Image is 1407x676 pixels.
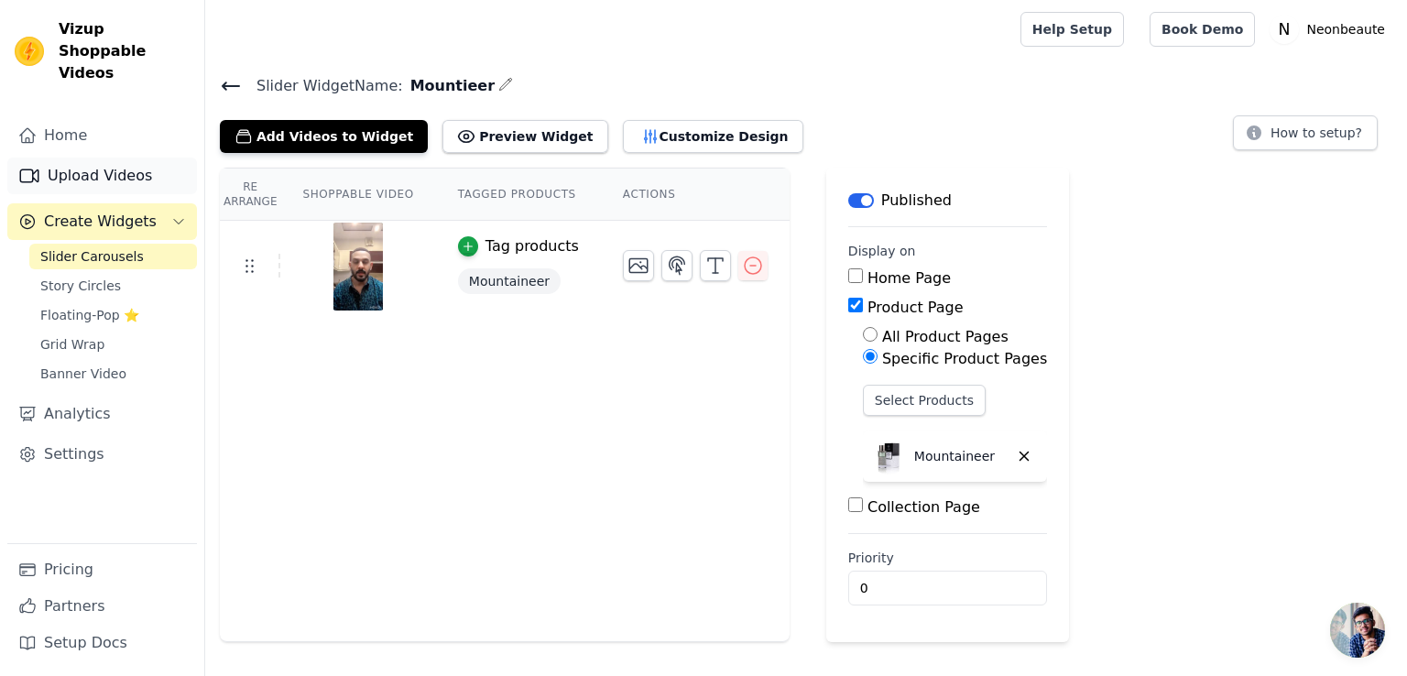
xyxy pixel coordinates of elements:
a: Book Demo [1150,12,1255,47]
a: Partners [7,588,197,625]
th: Re Arrange [220,169,280,221]
th: Actions [601,169,790,221]
span: Vizup Shoppable Videos [59,18,190,84]
span: Slider Carousels [40,247,144,266]
button: Customize Design [623,120,803,153]
a: Pricing [7,551,197,588]
a: Grid Wrap [29,332,197,357]
a: Settings [7,436,197,473]
img: Vizup [15,37,44,66]
span: Floating-Pop ⭐ [40,306,139,324]
button: Tag products [458,235,579,257]
label: Home Page [867,269,951,287]
button: Change Thumbnail [623,250,654,281]
label: Collection Page [867,498,980,516]
button: How to setup? [1233,115,1378,150]
p: Published [881,190,952,212]
button: Preview Widget [442,120,607,153]
p: Neonbeaute [1299,13,1392,46]
text: N [1279,20,1291,38]
img: tn-eda3cb0726b9455b81d2083f4727c30c.png [333,223,384,311]
span: Create Widgets [44,211,157,233]
a: Analytics [7,396,197,432]
a: Setup Docs [7,625,197,661]
label: Specific Product Pages [882,350,1047,367]
span: Mountaineer [458,268,561,294]
a: Banner Video [29,361,197,387]
span: Banner Video [40,365,126,383]
div: Edit Name [498,73,513,98]
img: Mountaineer [870,438,907,474]
div: Open chat [1330,603,1385,658]
button: Select Products [863,385,986,416]
span: Grid Wrap [40,335,104,354]
button: Delete widget [1009,441,1040,472]
button: N Neonbeaute [1270,13,1392,46]
label: Product Page [867,299,964,316]
span: Mountieer [403,75,495,97]
a: Slider Carousels [29,244,197,269]
button: Create Widgets [7,203,197,240]
button: Add Videos to Widget [220,120,428,153]
a: Help Setup [1020,12,1124,47]
a: How to setup? [1233,128,1378,146]
a: Floating-Pop ⭐ [29,302,197,328]
a: Story Circles [29,273,197,299]
legend: Display on [848,242,916,260]
p: Mountaineer [914,447,995,465]
a: Home [7,117,197,154]
span: Story Circles [40,277,121,295]
a: Upload Videos [7,158,197,194]
div: Tag products [485,235,579,257]
label: All Product Pages [882,328,1009,345]
span: Slider Widget Name: [242,75,403,97]
th: Shoppable Video [280,169,435,221]
label: Priority [848,549,1047,567]
th: Tagged Products [436,169,601,221]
